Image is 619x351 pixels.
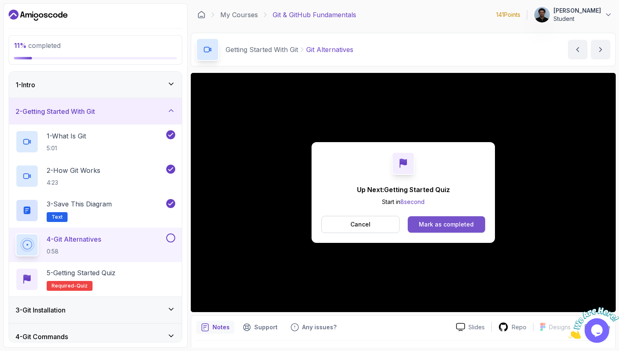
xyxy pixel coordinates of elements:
img: user profile image [534,7,550,23]
span: Text [52,214,63,220]
button: 2-Getting Started With Git [9,98,182,125]
button: 3-Save this diagramText [16,199,175,222]
p: 5:01 [47,144,86,152]
button: Cancel [321,216,400,233]
p: Slides [468,323,485,331]
span: completed [14,41,61,50]
p: Repo [512,323,526,331]
p: Designs [549,323,571,331]
p: 141 Points [496,11,520,19]
p: Getting Started With Git [226,45,298,54]
a: Slides [450,323,491,331]
button: Mark as completed [408,216,485,233]
button: previous content [568,40,587,59]
button: Feedback button [286,321,341,334]
span: quiz [77,283,88,289]
a: Dashboard [9,9,68,22]
p: Git & GitHub Fundamentals [273,10,356,20]
a: My Courses [220,10,258,20]
p: Support [254,323,278,331]
button: 4-Git Commands [9,324,182,350]
a: Dashboard [197,11,206,19]
button: 2-How Git Works4:23 [16,165,175,188]
p: Notes [212,323,230,331]
p: Any issues? [302,323,337,331]
button: Support button [238,321,282,334]
p: 1 - What Is Git [47,131,86,141]
h3: 3 - Git Installation [16,305,66,315]
p: 5 - Getting Started Quiz [47,268,115,278]
iframe: chat widget [568,300,619,339]
p: Cancel [350,220,370,229]
h3: 1 - Intro [16,80,35,90]
p: [PERSON_NAME] [553,7,601,15]
span: 8 second [400,198,425,205]
button: 4-Git Alternatives0:58 [16,233,175,256]
p: Up Next: Getting Started Quiz [357,185,450,195]
h3: 2 - Getting Started With Git [16,106,95,116]
p: 2 - How Git Works [47,165,100,175]
p: 3 - Save this diagram [47,199,112,209]
button: 1-What Is Git5:01 [16,130,175,153]
iframe: 3 - Git Alternatives [191,73,616,312]
p: 4:23 [47,179,100,187]
button: 5-Getting Started QuizRequired-quiz [16,268,175,291]
a: Repo [492,322,533,332]
p: Student [553,15,601,23]
button: next content [591,40,610,59]
button: notes button [196,321,235,334]
button: user profile image[PERSON_NAME]Student [534,7,612,23]
span: 11 % [14,41,27,50]
h3: 4 - Git Commands [16,332,68,342]
p: 0:58 [47,247,101,256]
p: Git Alternatives [306,45,353,54]
p: 4 - Git Alternatives [47,234,101,244]
span: Required- [52,283,77,289]
button: 1-Intro [9,72,182,98]
div: Mark as completed [419,220,474,229]
button: 3-Git Installation [9,297,182,323]
p: Start in [357,198,450,206]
